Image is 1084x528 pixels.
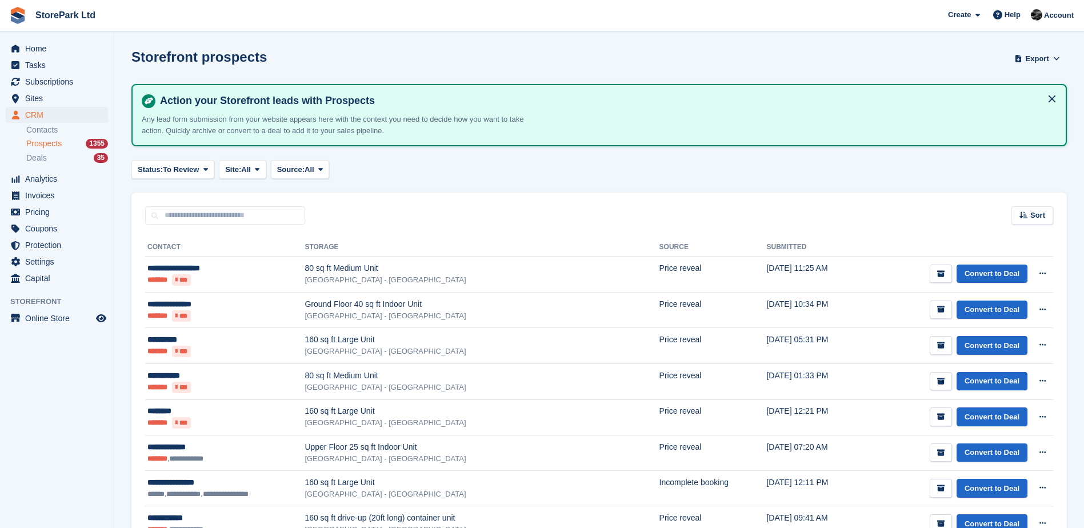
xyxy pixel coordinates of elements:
span: Help [1005,9,1021,21]
td: Price reveal [659,292,767,328]
span: Export [1026,53,1049,65]
span: Pricing [25,204,94,220]
a: Convert to Deal [957,372,1027,391]
span: Prospects [26,138,62,149]
a: Convert to Deal [957,336,1027,355]
span: Deals [26,153,47,163]
a: menu [6,74,108,90]
td: [DATE] 01:33 PM [766,363,862,399]
span: CRM [25,107,94,123]
span: Storefront [10,296,114,307]
td: Price reveal [659,257,767,293]
div: [GEOGRAPHIC_DATA] - [GEOGRAPHIC_DATA] [305,346,659,357]
span: Capital [25,270,94,286]
button: Status: To Review [131,160,214,179]
a: menu [6,237,108,253]
div: [GEOGRAPHIC_DATA] - [GEOGRAPHIC_DATA] [305,310,659,322]
div: 160 sq ft drive-up (20ft long) container unit [305,512,659,524]
a: Prospects 1355 [26,138,108,150]
a: menu [6,270,108,286]
div: [GEOGRAPHIC_DATA] - [GEOGRAPHIC_DATA] [305,382,659,393]
a: menu [6,90,108,106]
div: 35 [94,153,108,163]
a: Convert to Deal [957,479,1027,498]
a: Convert to Deal [957,407,1027,426]
span: Tasks [25,57,94,73]
span: Source: [277,164,305,175]
td: Price reveal [659,399,767,435]
span: Status: [138,164,163,175]
a: menu [6,187,108,203]
div: [GEOGRAPHIC_DATA] - [GEOGRAPHIC_DATA] [305,453,659,465]
a: Deals 35 [26,152,108,164]
div: 80 sq ft Medium Unit [305,262,659,274]
div: 80 sq ft Medium Unit [305,370,659,382]
span: Subscriptions [25,74,94,90]
a: menu [6,204,108,220]
a: menu [6,171,108,187]
span: Home [25,41,94,57]
th: Storage [305,238,659,257]
div: 160 sq ft Large Unit [305,477,659,489]
span: All [241,164,251,175]
button: Site: All [219,160,266,179]
span: Coupons [25,221,94,237]
a: menu [6,221,108,237]
th: Contact [145,238,305,257]
button: Source: All [271,160,330,179]
span: Account [1044,10,1074,21]
div: 160 sq ft Large Unit [305,405,659,417]
a: menu [6,254,108,270]
img: Ryan Mulcahy [1031,9,1042,21]
div: Upper Floor 25 sq ft Indoor Unit [305,441,659,453]
h4: Action your Storefront leads with Prospects [155,94,1057,107]
td: [DATE] 05:31 PM [766,328,862,364]
span: Protection [25,237,94,253]
span: To Review [163,164,199,175]
td: [DATE] 07:20 AM [766,435,862,471]
th: Submitted [766,238,862,257]
span: Invoices [25,187,94,203]
a: StorePark Ltd [31,6,100,25]
span: All [305,164,314,175]
p: Any lead form submission from your website appears here with the context you need to decide how y... [142,114,542,136]
a: menu [6,107,108,123]
span: Site: [225,164,241,175]
a: Contacts [26,125,108,135]
a: menu [6,41,108,57]
a: Convert to Deal [957,443,1027,462]
span: Create [948,9,971,21]
td: [DATE] 10:34 PM [766,292,862,328]
span: Online Store [25,310,94,326]
a: Preview store [94,311,108,325]
a: Convert to Deal [957,265,1027,283]
td: Price reveal [659,363,767,399]
div: 160 sq ft Large Unit [305,334,659,346]
a: Convert to Deal [957,301,1027,319]
span: Analytics [25,171,94,187]
td: [DATE] 11:25 AM [766,257,862,293]
a: menu [6,310,108,326]
a: menu [6,57,108,73]
span: Sort [1030,210,1045,221]
span: Sites [25,90,94,106]
td: Incomplete booking [659,471,767,506]
h1: Storefront prospects [131,49,267,65]
td: [DATE] 12:21 PM [766,399,862,435]
td: [DATE] 12:11 PM [766,471,862,506]
div: Ground Floor 40 sq ft Indoor Unit [305,298,659,310]
button: Export [1012,49,1062,68]
div: 1355 [86,139,108,149]
div: [GEOGRAPHIC_DATA] - [GEOGRAPHIC_DATA] [305,489,659,500]
span: Settings [25,254,94,270]
div: [GEOGRAPHIC_DATA] - [GEOGRAPHIC_DATA] [305,417,659,429]
th: Source [659,238,767,257]
div: [GEOGRAPHIC_DATA] - [GEOGRAPHIC_DATA] [305,274,659,286]
img: stora-icon-8386f47178a22dfd0bd8f6a31ec36ba5ce8667c1dd55bd0f319d3a0aa187defe.svg [9,7,26,24]
td: Price reveal [659,435,767,471]
td: Price reveal [659,328,767,364]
